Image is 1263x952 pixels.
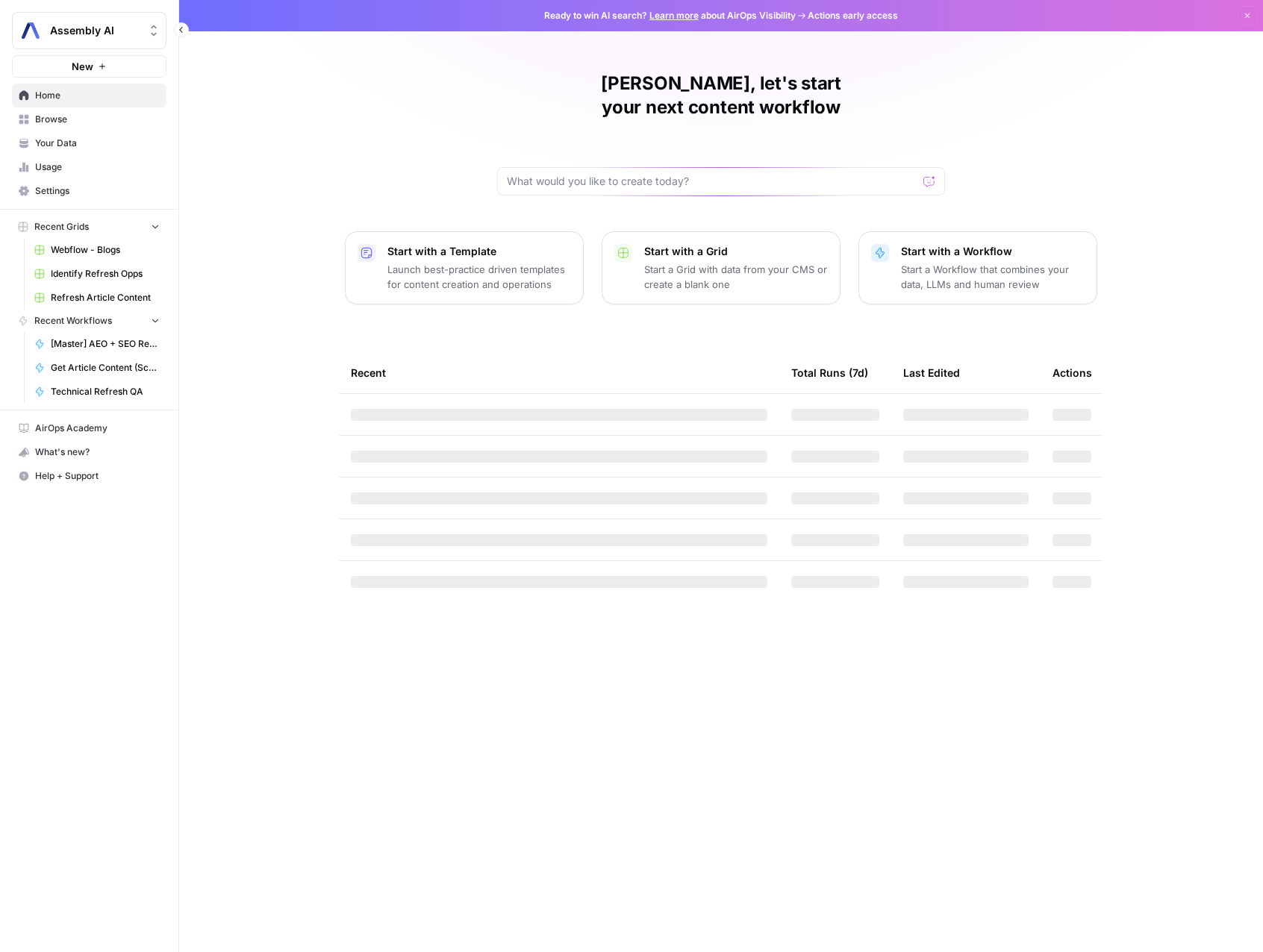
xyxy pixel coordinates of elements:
span: AirOps Academy [35,422,160,435]
img: Assembly AI Logo [17,17,44,44]
p: Start a Grid with data from your CMS or create a blank one [644,262,828,292]
div: Last Edited [903,352,960,393]
span: Browse [35,113,160,126]
span: Webflow - Blogs [51,243,160,257]
span: Home [35,89,160,102]
button: Start with a TemplateLaunch best-practice driven templates for content creation and operations [345,231,584,304]
span: New [72,59,93,74]
div: Recent [351,352,767,393]
div: Actions [1052,352,1092,393]
input: What would you like to create today? [507,174,917,189]
span: Identify Refresh Opps [51,267,160,281]
button: Help + Support [12,464,166,488]
p: Launch best-practice driven templates for content creation and operations [387,262,571,292]
a: Your Data [12,131,166,155]
span: Recent Grids [34,220,89,234]
span: Settings [35,184,160,198]
span: Get Article Content (Scrape) [51,361,160,375]
p: Start a Workflow that combines your data, LLMs and human review [901,262,1085,292]
a: Browse [12,107,166,131]
div: Total Runs (7d) [791,352,868,393]
a: Settings [12,179,166,203]
button: Recent Grids [12,216,166,238]
p: Start with a Grid [644,244,828,259]
span: Assembly AI [50,23,140,38]
a: [Master] AEO + SEO Refresh [28,332,166,356]
a: Get Article Content (Scrape) [28,356,166,380]
a: Technical Refresh QA [28,380,166,404]
button: Start with a GridStart a Grid with data from your CMS or create a blank one [602,231,841,304]
a: Learn more [649,10,699,21]
span: Actions early access [808,9,898,22]
span: Usage [35,160,160,174]
button: Recent Workflows [12,310,166,332]
button: Start with a WorkflowStart a Workflow that combines your data, LLMs and human review [858,231,1097,304]
span: Your Data [35,137,160,150]
button: Workspace: Assembly AI [12,12,166,49]
a: AirOps Academy [12,416,166,440]
h1: [PERSON_NAME], let's start your next content workflow [497,72,945,119]
p: Start with a Template [387,244,571,259]
a: Webflow - Blogs [28,238,166,262]
span: Ready to win AI search? about AirOps Visibility [544,9,796,22]
span: Refresh Article Content [51,291,160,304]
a: Identify Refresh Opps [28,262,166,286]
span: Help + Support [35,469,160,483]
button: What's new? [12,440,166,464]
button: New [12,55,166,78]
div: What's new? [13,441,166,463]
p: Start with a Workflow [901,244,1085,259]
span: Recent Workflows [34,314,112,328]
a: Refresh Article Content [28,286,166,310]
span: Technical Refresh QA [51,385,160,398]
span: [Master] AEO + SEO Refresh [51,337,160,351]
a: Home [12,84,166,107]
a: Usage [12,155,166,179]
